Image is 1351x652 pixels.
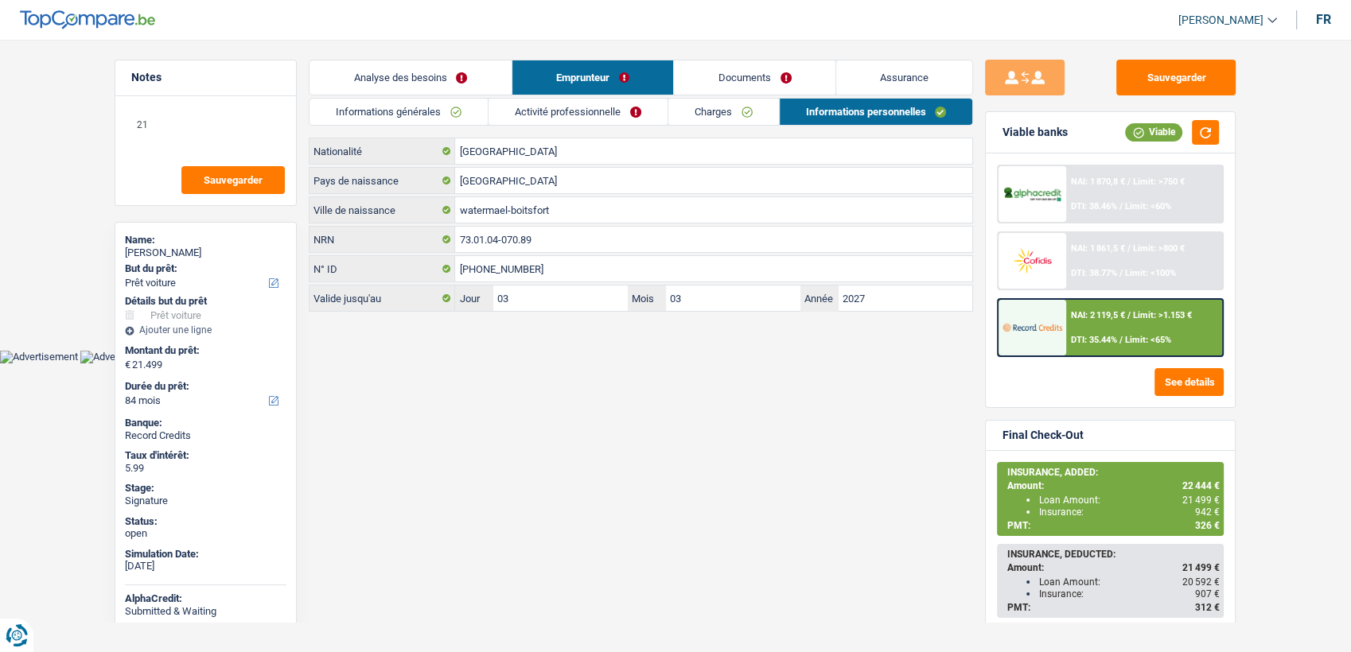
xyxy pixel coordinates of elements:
[1194,506,1219,518] span: 942 €
[204,175,263,185] span: Sauvegarder
[674,60,835,95] a: Documents
[181,166,285,194] button: Sauvegarder
[125,344,283,357] label: Montant du prêt:
[1038,588,1219,600] div: Insurance:
[310,99,488,125] a: Informations générales
[1194,588,1219,600] span: 907 €
[1006,602,1219,613] div: PMT:
[125,592,286,605] div: AlphaCredit:
[125,482,286,495] div: Stage:
[125,324,286,336] div: Ajouter une ligne
[125,295,286,308] div: Détails but du prêt
[1116,60,1236,95] button: Sauvegarder
[1133,310,1192,320] span: Limit: >1.153 €
[1133,177,1185,187] span: Limit: >750 €
[1002,429,1083,442] div: Final Check-Out
[1133,243,1185,254] span: Limit: >800 €
[455,138,972,164] input: Belgique
[838,285,972,311] input: AAAA
[455,168,972,193] input: Belgique
[1127,310,1131,320] span: /
[125,246,286,259] div: [PERSON_NAME]
[1006,520,1219,531] div: PMT:
[1125,123,1182,141] div: Viable
[310,285,455,311] label: Valide jusqu'au
[125,560,286,572] div: [DATE]
[1006,562,1219,573] div: Amount:
[1194,602,1219,613] span: 312 €
[310,256,455,281] label: N° ID
[1071,201,1117,212] span: DTI: 38.46%
[1071,268,1117,278] span: DTI: 38.77%
[1006,549,1219,560] div: INSURANCE, DEDUCTED:
[1071,310,1125,320] span: NAI: 2 119,5 €
[125,359,130,371] span: €
[1071,335,1117,345] span: DTI: 35.44%
[310,197,455,223] label: Ville de naissance
[1119,335,1123,345] span: /
[125,262,283,275] label: But du prêt:
[125,417,286,429] div: Banque:
[1182,495,1219,506] span: 21 499 €
[125,515,286,528] div: Status:
[666,285,800,311] input: MM
[1125,268,1176,278] span: Limit: <100%
[131,71,280,84] h5: Notes
[668,99,779,125] a: Charges
[1316,12,1331,27] div: fr
[1182,562,1219,573] span: 21 499 €
[125,380,283,393] label: Durée du prêt:
[125,234,286,246] div: Name:
[1002,126,1067,139] div: Viable banks
[125,449,286,462] div: Taux d'intérêt:
[493,285,628,311] input: JJ
[1071,177,1125,187] span: NAI: 1 870,8 €
[80,351,158,363] img: Advertisement
[1166,7,1277,33] a: [PERSON_NAME]
[310,227,455,252] label: NRN
[1003,312,1061,342] img: Record Credits
[1194,520,1219,531] span: 326 €
[1003,246,1061,275] img: Cofidis
[455,227,972,252] input: 12.12.12-123.12
[125,605,286,618] div: Submitted & Waiting
[1006,467,1219,478] div: INSURANCE, ADDED:
[489,99,668,125] a: Activité professionnelle
[1125,335,1171,345] span: Limit: <65%
[1038,495,1219,506] div: Loan Amount:
[455,256,972,281] input: 590-1234567-89
[1178,14,1263,27] span: [PERSON_NAME]
[512,60,674,95] a: Emprunteur
[628,285,666,311] label: Mois
[1119,201,1123,212] span: /
[125,429,286,442] div: Record Credits
[1127,243,1131,254] span: /
[1154,368,1224,396] button: See details
[1182,480,1219,491] span: 22 444 €
[1125,201,1171,212] span: Limit: <60%
[455,285,493,311] label: Jour
[310,60,512,95] a: Analyse des besoins
[836,60,973,95] a: Assurance
[1127,177,1131,187] span: /
[1071,243,1125,254] span: NAI: 1 861,5 €
[125,495,286,507] div: Signature
[1006,480,1219,491] div: Amount:
[310,138,455,164] label: Nationalité
[20,10,155,29] img: TopCompare Logo
[1003,185,1061,204] img: AlphaCredit
[1182,576,1219,588] span: 20 592 €
[125,527,286,540] div: open
[1038,506,1219,518] div: Insurance:
[1038,576,1219,588] div: Loan Amount:
[800,285,839,311] label: Année
[125,462,286,475] div: 5.99
[310,168,455,193] label: Pays de naissance
[125,548,286,561] div: Simulation Date:
[1119,268,1123,278] span: /
[780,99,973,125] a: Informations personnelles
